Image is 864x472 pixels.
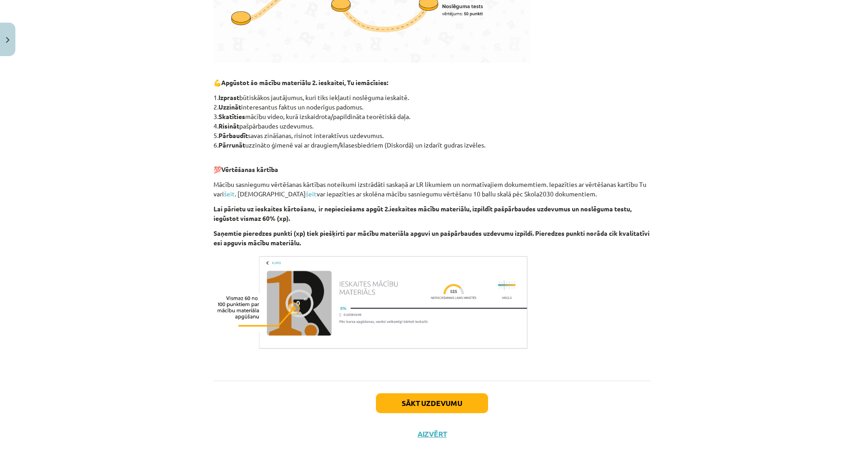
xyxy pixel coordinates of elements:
[218,112,245,120] b: Skatīties
[376,393,488,413] button: Sākt uzdevumu
[214,205,631,222] b: Lai pārietu uz ieskaites kārtošanu, ir nepieciešams apgūt 2.ieskaites mācību materiālu, izpildīt ...
[214,93,650,150] p: 1. būtiskākos jautājumus, kuri tiks iekļauti noslēguma ieskaitē. 2. interesantus faktus un noderī...
[221,165,278,173] b: Vērtēšanas kārtība
[218,103,241,111] b: Uzzināt
[218,141,245,149] b: Pārrunāt
[415,429,449,439] button: Aizvērt
[214,155,650,174] p: 💯
[214,229,650,247] b: Saņemtie pieredzes punkti (xp) tiek piešķirti par mācību materiāla apguvi un pašpārbaudes uzdevum...
[218,93,239,101] b: Izprast
[218,131,248,139] b: Pārbaudīt
[214,78,650,87] p: 💪
[224,190,235,198] a: šeit
[6,37,9,43] img: icon-close-lesson-0947bae3869378f0d4975bcd49f059093ad1ed9edebbc8119c70593378902aed.svg
[221,78,388,86] b: Apgūstot šo mācību materiālu 2. ieskaitei, Tu iemācīsies:
[306,190,317,198] a: šeit
[214,180,650,199] p: Mācību sasniegumu vērtēšanas kārtības noteikumi izstrādāti saskaņā ar LR likumiem un normatīvajie...
[218,122,239,130] b: Risināt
